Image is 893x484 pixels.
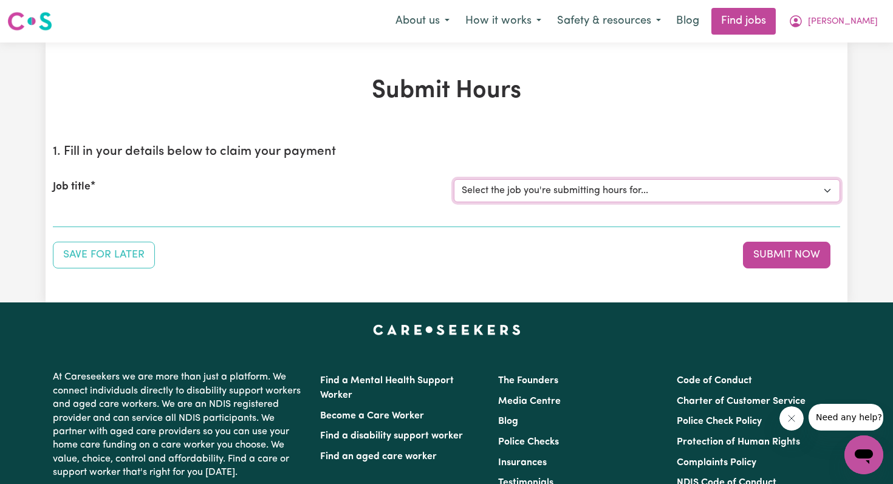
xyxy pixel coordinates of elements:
a: Careseekers home page [373,324,521,334]
iframe: Button to launch messaging window [844,435,883,474]
a: Protection of Human Rights [677,437,800,447]
a: Complaints Policy [677,458,756,468]
a: Blog [669,8,707,35]
a: Find a disability support worker [320,431,463,441]
button: My Account [781,9,886,34]
a: Charter of Customer Service [677,397,806,406]
iframe: Close message [779,406,804,431]
a: Find an aged care worker [320,452,437,462]
button: Submit your job report [743,242,830,268]
button: How it works [457,9,549,34]
a: Insurances [498,458,547,468]
span: [PERSON_NAME] [808,15,878,29]
h2: 1. Fill in your details below to claim your payment [53,145,840,160]
a: Become a Care Worker [320,411,424,421]
button: About us [388,9,457,34]
label: Job title [53,179,91,195]
button: Safety & resources [549,9,669,34]
a: Find jobs [711,8,776,35]
a: Blog [498,417,518,426]
h1: Submit Hours [53,77,840,106]
a: Media Centre [498,397,561,406]
iframe: Message from company [809,404,883,431]
a: Find a Mental Health Support Worker [320,376,454,400]
button: Save your job report [53,242,155,268]
a: Police Checks [498,437,559,447]
a: Police Check Policy [677,417,762,426]
img: Careseekers logo [7,10,52,32]
a: The Founders [498,376,558,386]
a: Careseekers logo [7,7,52,35]
p: At Careseekers we are more than just a platform. We connect individuals directly to disability su... [53,366,306,484]
a: Code of Conduct [677,376,752,386]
